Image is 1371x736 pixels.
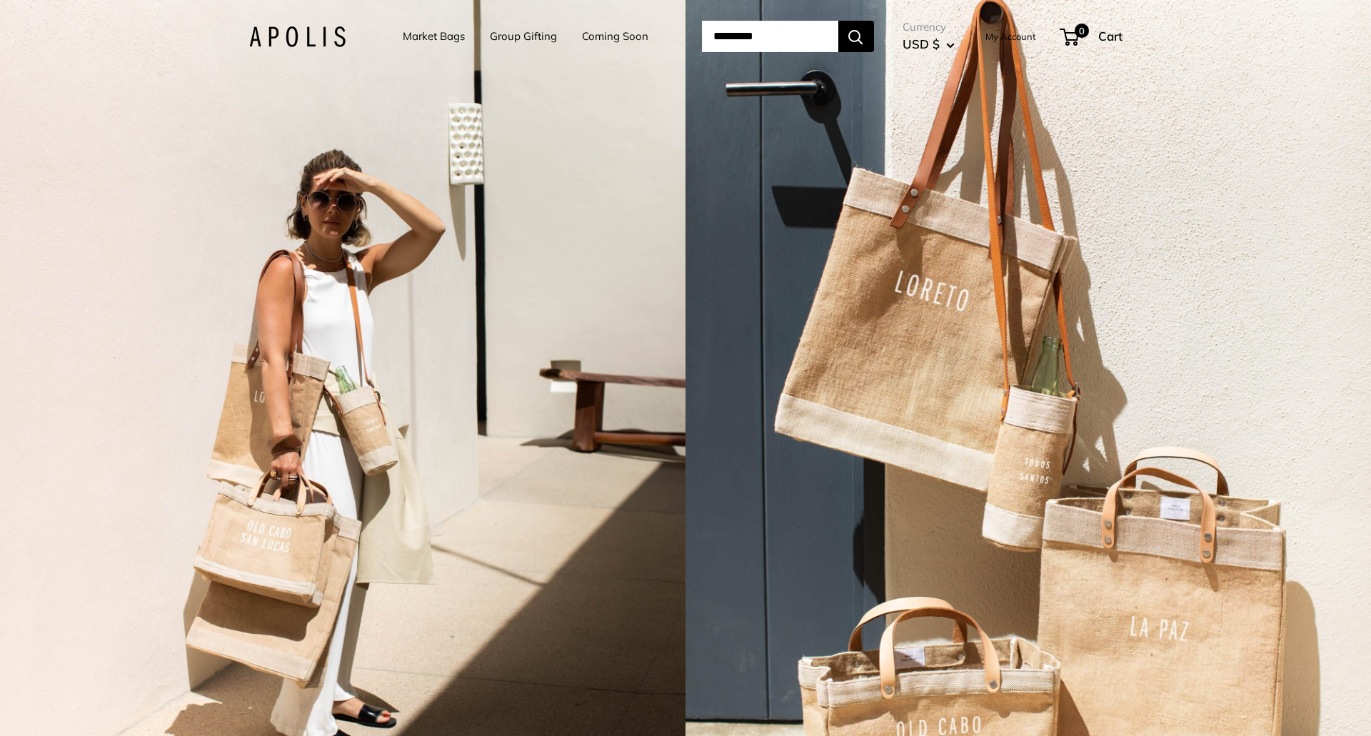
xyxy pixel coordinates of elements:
input: Search... [702,21,838,52]
span: USD $ [903,36,940,51]
button: Search [838,21,874,52]
button: USD $ [903,33,955,56]
a: Market Bags [403,26,465,46]
img: Apolis [249,26,346,47]
a: My Account [985,28,1036,45]
span: Cart [1098,29,1123,44]
a: 0 Cart [1061,25,1123,48]
span: Currency [903,17,955,37]
span: 0 [1074,24,1088,38]
a: Group Gifting [490,26,557,46]
a: Coming Soon [582,26,648,46]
